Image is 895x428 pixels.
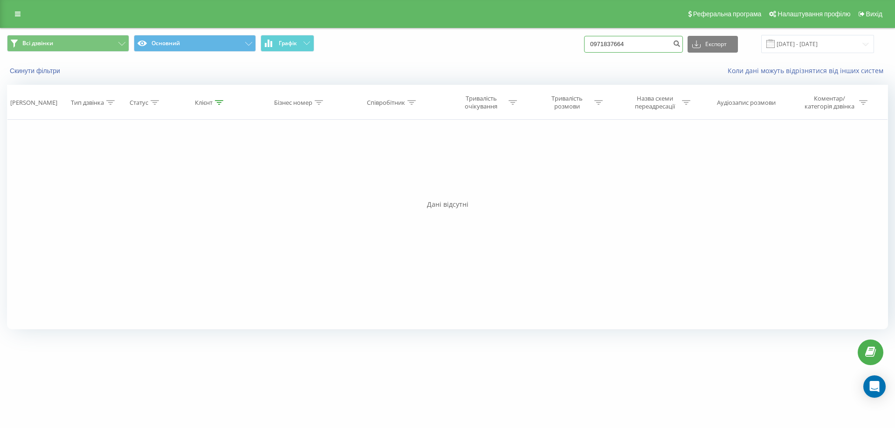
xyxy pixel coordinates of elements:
[279,40,297,47] span: Графік
[630,95,680,110] div: Назва схеми переадресації
[71,99,104,107] div: Тип дзвінка
[866,10,882,18] span: Вихід
[7,67,65,75] button: Скинути фільтри
[693,10,762,18] span: Реферальна програма
[7,35,129,52] button: Всі дзвінки
[456,95,506,110] div: Тривалість очікування
[367,99,405,107] div: Співробітник
[728,66,888,75] a: Коли дані можуть відрізнятися вiд інших систем
[7,200,888,209] div: Дані відсутні
[261,35,314,52] button: Графік
[542,95,592,110] div: Тривалість розмови
[863,375,886,398] div: Open Intercom Messenger
[717,99,776,107] div: Аудіозапис розмови
[584,36,683,53] input: Пошук за номером
[130,99,148,107] div: Статус
[134,35,256,52] button: Основний
[274,99,312,107] div: Бізнес номер
[688,36,738,53] button: Експорт
[802,95,857,110] div: Коментар/категорія дзвінка
[778,10,850,18] span: Налаштування профілю
[22,40,53,47] span: Всі дзвінки
[10,99,57,107] div: [PERSON_NAME]
[195,99,213,107] div: Клієнт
